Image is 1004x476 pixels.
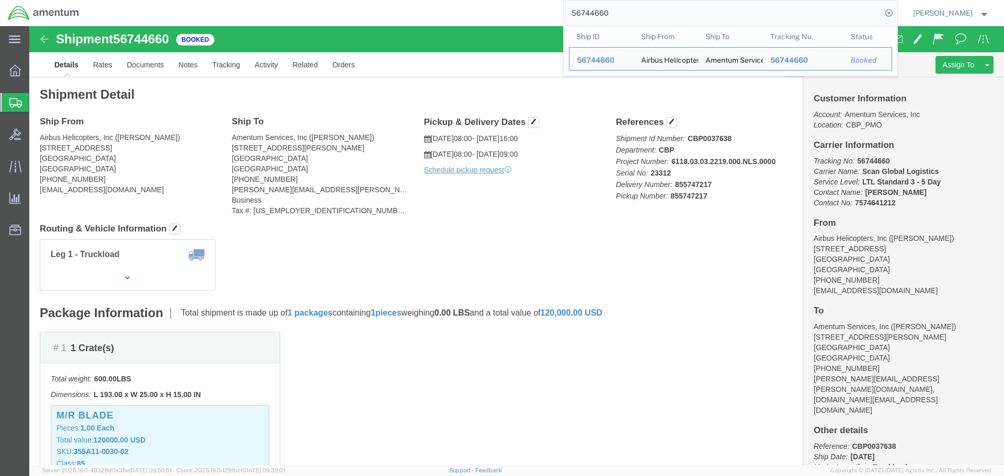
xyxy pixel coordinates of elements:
[912,7,990,19] button: [PERSON_NAME]
[770,56,807,64] span: 56744660
[851,55,884,66] div: Booked
[569,26,634,47] th: Ship ID
[176,467,285,473] span: Client: 2025.19.0-129fbcf
[129,467,172,473] span: [DATE] 09:50:51
[577,55,626,66] div: 56744660
[913,7,973,19] span: Steven Alcott
[569,26,897,76] table: Search Results
[475,467,502,473] a: Feedback
[843,26,892,47] th: Status
[29,26,1004,465] iframe: FS Legacy Container
[641,48,691,70] div: Airbus Helicopters, Inc
[7,5,79,21] img: logo
[564,1,882,26] input: Search for shipment number, reference number
[770,55,836,66] div: 56744660
[830,466,991,475] span: Copyright © [DATE]-[DATE] Agistix Inc., All Rights Reserved
[449,467,475,473] a: Support
[42,467,172,473] span: Server: 2025.19.0-49328d0a35e
[243,467,285,473] span: [DATE] 09:39:01
[633,26,698,47] th: Ship From
[698,26,763,47] th: Ship To
[762,26,843,47] th: Tracking Nu.
[705,48,756,70] div: Amentum Services, Inc
[577,56,614,64] span: 56744660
